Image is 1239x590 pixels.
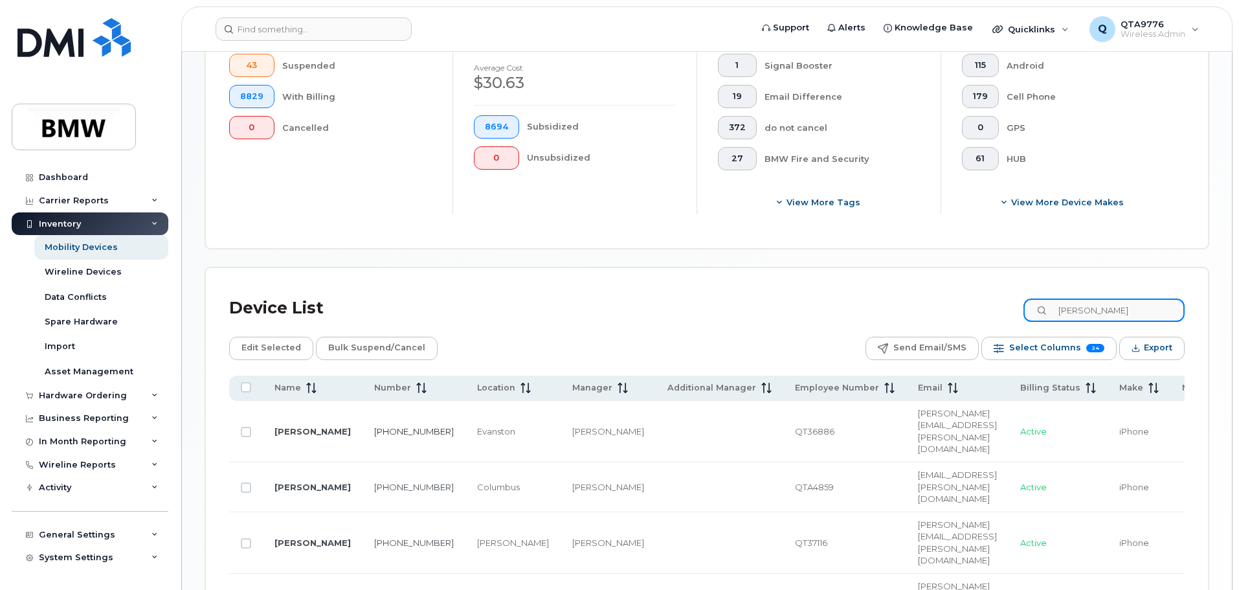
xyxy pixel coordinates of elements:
span: Active [1020,482,1047,492]
span: Quicklinks [1008,24,1055,34]
button: 8829 [229,85,274,108]
span: 0 [485,153,508,163]
button: 61 [962,147,999,170]
div: GPS [1007,116,1165,139]
div: Cell Phone [1007,85,1165,108]
span: [PERSON_NAME][EMAIL_ADDRESS][PERSON_NAME][DOMAIN_NAME] [918,519,997,566]
span: Wireless Admin [1121,29,1185,40]
span: 19 [729,91,746,102]
div: Email Difference [765,85,921,108]
span: Manager [572,382,612,394]
a: Alerts [818,15,875,41]
span: Support [773,21,809,34]
span: [PERSON_NAME] [477,538,549,548]
a: Knowledge Base [875,15,982,41]
button: 0 [962,116,999,139]
span: Make [1119,382,1143,394]
span: Select Columns [1009,338,1081,357]
button: Select Columns 24 [981,337,1117,360]
a: [PHONE_NUMBER] [374,538,454,548]
a: [PERSON_NAME] [274,482,351,492]
button: 43 [229,54,274,77]
div: Android [1007,54,1165,77]
span: iPhone [1119,538,1149,548]
button: Send Email/SMS [865,337,979,360]
a: [PERSON_NAME] [274,426,351,437]
div: [PERSON_NAME] [572,537,644,549]
button: Edit Selected [229,337,313,360]
span: Number [374,382,411,394]
input: Find something... [216,17,412,41]
a: [PHONE_NUMBER] [374,482,454,492]
span: 1 [729,60,746,71]
div: BMW Fire and Security [765,147,921,170]
button: 179 [962,85,999,108]
div: do not cancel [765,116,921,139]
span: Bulk Suspend/Cancel [328,338,425,357]
div: Subsidized [527,115,676,139]
button: 8694 [474,115,519,139]
span: QT37116 [795,538,827,548]
span: [EMAIL_ADDRESS][PERSON_NAME][DOMAIN_NAME] [918,470,997,504]
button: View More Device Makes [962,191,1164,214]
span: Location [477,382,515,394]
button: 0 [229,116,274,139]
span: Columbus [477,482,520,492]
span: 24 [1086,344,1104,352]
div: HUB [1007,147,1165,170]
span: QTA4859 [795,482,834,492]
span: Billing Status [1020,382,1080,394]
span: Employee Number [795,382,879,394]
span: View More Device Makes [1011,196,1124,209]
div: Signal Booster [765,54,921,77]
div: QTA9776 [1080,16,1208,42]
span: QTA9776 [1121,19,1185,29]
span: Q [1098,21,1107,37]
button: 0 [474,146,519,170]
h4: Average cost [474,63,676,72]
span: Evanston [477,426,515,437]
span: Additional Manager [667,382,756,394]
a: [PHONE_NUMBER] [374,426,454,437]
span: iPhone [1119,482,1149,492]
span: 115 [973,60,988,71]
div: Device List [229,291,324,325]
span: 43 [240,60,263,71]
span: Edit Selected [241,338,301,357]
div: Suspended [282,54,432,77]
span: 8694 [485,122,508,132]
div: Cancelled [282,116,432,139]
button: 19 [718,85,757,108]
span: Active [1020,426,1047,437]
iframe: Messenger Launcher [1183,534,1229,580]
span: 0 [973,122,988,133]
span: Knowledge Base [895,21,973,34]
div: [PERSON_NAME] [572,425,644,438]
span: 61 [973,153,988,164]
button: View more tags [718,191,920,214]
span: iPhone [1119,426,1149,437]
div: $30.63 [474,72,676,94]
a: [PERSON_NAME] [274,538,351,548]
a: Support [753,15,818,41]
button: Export [1119,337,1185,360]
div: Quicklinks [983,16,1078,42]
div: Unsubsidized [527,146,676,170]
span: Active [1020,538,1047,548]
span: [PERSON_NAME][EMAIL_ADDRESS][PERSON_NAME][DOMAIN_NAME] [918,408,997,455]
span: Name [274,382,301,394]
span: 179 [973,91,988,102]
span: View more tags [787,196,860,209]
button: 372 [718,116,757,139]
span: Export [1144,338,1172,357]
span: Email [918,382,943,394]
div: With Billing [282,85,432,108]
input: Search Device List ... [1023,299,1185,322]
button: 115 [962,54,999,77]
span: Alerts [838,21,865,34]
div: [PERSON_NAME] [572,481,644,494]
button: Bulk Suspend/Cancel [316,337,438,360]
span: QT36886 [795,426,834,437]
button: 1 [718,54,757,77]
span: 8829 [240,91,263,102]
